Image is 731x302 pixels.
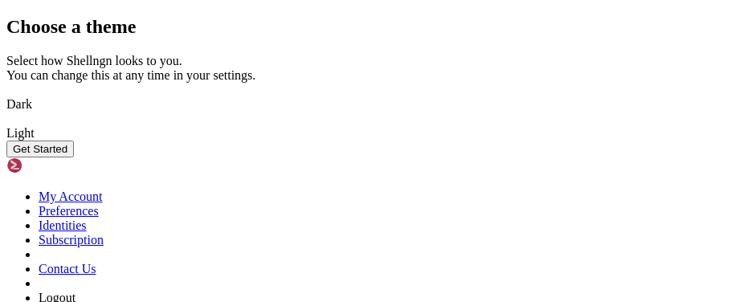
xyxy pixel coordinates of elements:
[39,233,104,247] a: Subscription
[39,218,87,232] a: Identities
[39,204,99,218] a: Preferences
[6,54,725,83] div: Select how Shellngn looks to you. You can change this at any time in your settings.
[6,97,725,112] div: Dark
[6,16,725,38] h2: Choose a theme
[6,157,99,173] img: Shellngn
[6,126,725,141] div: Light
[6,141,74,157] button: Get Started
[39,190,103,203] a: My Account
[39,262,96,275] a: Contact Us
